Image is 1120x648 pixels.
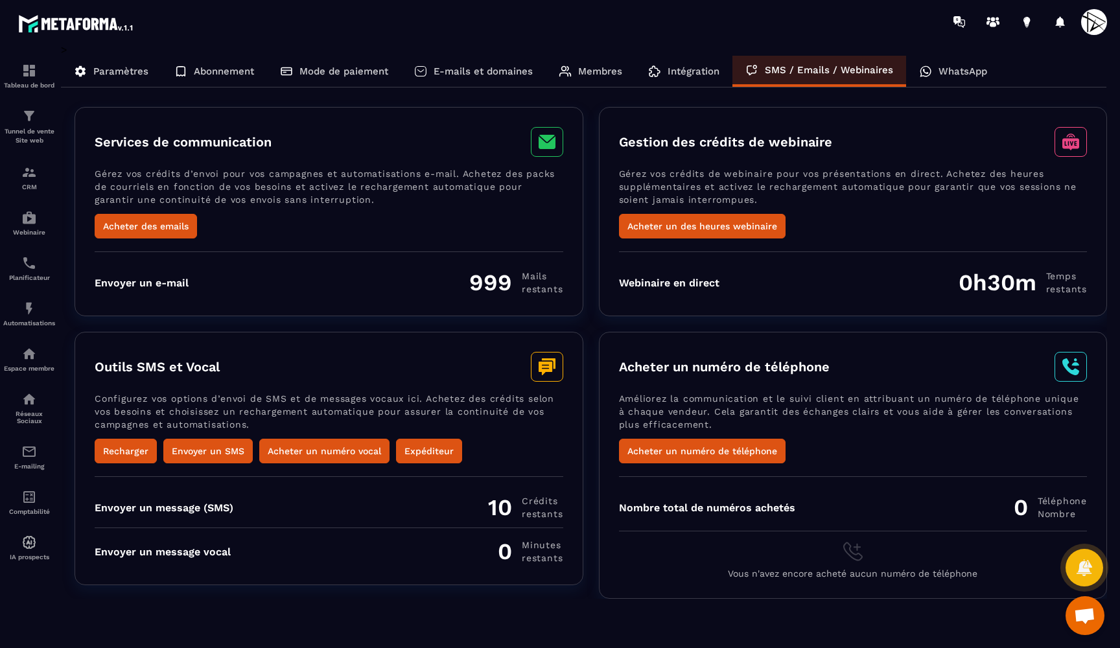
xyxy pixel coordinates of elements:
div: 10 [488,494,563,521]
img: formation [21,108,37,124]
div: > [61,43,1107,599]
img: automations [21,346,37,362]
img: automations [21,301,37,316]
p: Webinaire [3,229,55,236]
div: 0h30m [959,269,1087,296]
p: Tunnel de vente Site web [3,127,55,145]
button: Expéditeur [396,439,462,463]
p: IA prospects [3,553,55,561]
a: emailemailE-mailing [3,434,55,480]
p: Réseaux Sociaux [3,410,55,424]
a: formationformationTunnel de vente Site web [3,98,55,155]
a: automationsautomationsEspace membre [3,336,55,382]
p: Paramètres [93,65,148,77]
p: Automatisations [3,319,55,327]
a: formationformationTableau de bord [3,53,55,98]
span: minutes [522,538,563,551]
div: Ouvrir le chat [1066,596,1104,635]
div: Webinaire en direct [619,277,719,289]
a: schedulerschedulerPlanificateur [3,246,55,291]
a: formationformationCRM [3,155,55,200]
p: Tableau de bord [3,82,55,89]
span: restants [522,507,563,520]
img: social-network [21,391,37,407]
p: SMS / Emails / Webinaires [765,64,893,76]
span: restants [1046,283,1087,295]
span: Téléphone [1038,494,1087,507]
p: Membres [578,65,622,77]
p: E-mails et domaines [434,65,533,77]
p: Comptabilité [3,508,55,515]
div: 0 [498,538,563,565]
button: Acheter un numéro vocal [259,439,390,463]
p: Abonnement [194,65,254,77]
span: Mails [522,270,563,283]
button: Acheter des emails [95,214,197,238]
div: Nombre total de numéros achetés [619,502,795,514]
p: Planificateur [3,274,55,281]
button: Acheter un numéro de téléphone [619,439,786,463]
div: 0 [1014,494,1087,521]
button: Envoyer un SMS [163,439,253,463]
a: social-networksocial-networkRéseaux Sociaux [3,382,55,434]
h3: Services de communication [95,134,272,150]
p: Améliorez la communication et le suivi client en attribuant un numéro de téléphone unique à chaqu... [619,392,1088,439]
img: scheduler [21,255,37,271]
p: Gérez vos crédits de webinaire pour vos présentations en direct. Achetez des heures supplémentair... [619,167,1088,214]
div: 999 [469,269,563,296]
p: Configurez vos options d’envoi de SMS et de messages vocaux ici. Achetez des crédits selon vos be... [95,392,563,439]
a: automationsautomationsWebinaire [3,200,55,246]
span: Nombre [1038,507,1087,520]
img: formation [21,63,37,78]
span: Vous n'avez encore acheté aucun numéro de téléphone [728,568,977,579]
p: Gérez vos crédits d’envoi pour vos campagnes et automatisations e-mail. Achetez des packs de cour... [95,167,563,214]
div: Envoyer un message vocal [95,546,231,558]
p: Mode de paiement [299,65,388,77]
a: automationsautomationsAutomatisations [3,291,55,336]
h3: Outils SMS et Vocal [95,359,220,375]
h3: Gestion des crédits de webinaire [619,134,832,150]
a: accountantaccountantComptabilité [3,480,55,525]
img: automations [21,535,37,550]
p: CRM [3,183,55,191]
p: WhatsApp [939,65,987,77]
p: Intégration [668,65,719,77]
img: accountant [21,489,37,505]
p: Espace membre [3,365,55,372]
img: email [21,444,37,459]
h3: Acheter un numéro de téléphone [619,359,830,375]
img: automations [21,210,37,226]
span: Temps [1046,270,1087,283]
span: restants [522,283,563,295]
img: logo [18,12,135,35]
img: formation [21,165,37,180]
button: Acheter un des heures webinaire [619,214,786,238]
button: Recharger [95,439,157,463]
span: Crédits [522,494,563,507]
div: Envoyer un e-mail [95,277,189,289]
span: restants [522,551,563,564]
p: E-mailing [3,463,55,470]
div: Envoyer un message (SMS) [95,502,233,514]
